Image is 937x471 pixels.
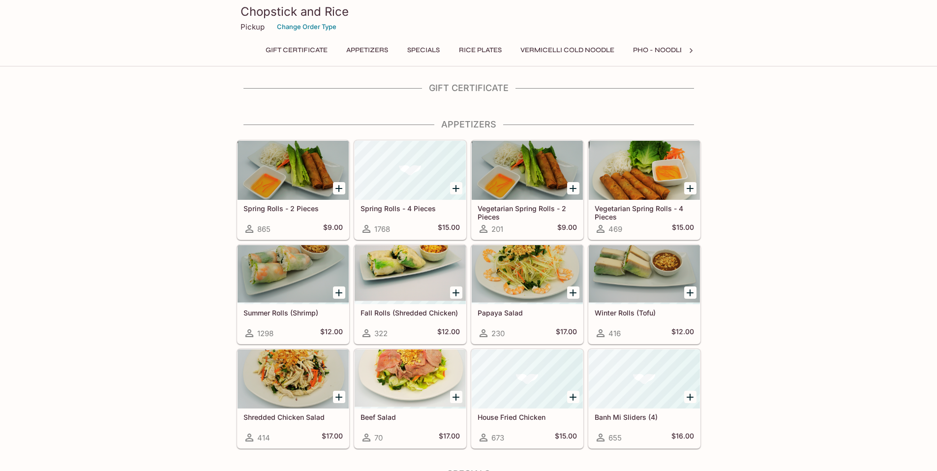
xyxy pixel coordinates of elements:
div: Papaya Salad [472,245,583,304]
span: 1298 [257,329,273,338]
h5: $17.00 [439,432,460,443]
h5: Vegetarian Spring Rolls - 4 Pieces [595,204,694,220]
div: Spring Rolls - 2 Pieces [238,141,349,200]
a: Banh Mi Sliders (4)655$16.00 [588,349,700,448]
a: Shredded Chicken Salad414$17.00 [237,349,349,448]
h4: Appetizers [237,119,701,130]
a: Spring Rolls - 2 Pieces865$9.00 [237,140,349,240]
a: Spring Rolls - 4 Pieces1768$15.00 [354,140,466,240]
h5: $12.00 [671,327,694,339]
h5: Papaya Salad [478,309,577,317]
div: Vegetarian Spring Rolls - 4 Pieces [589,141,700,200]
a: Winter Rolls (Tofu)416$12.00 [588,245,700,344]
h5: Fall Rolls (Shredded Chicken) [361,309,460,317]
div: House Fried Chicken [472,349,583,408]
button: Change Order Type [272,19,341,34]
span: 230 [491,329,505,338]
span: 655 [608,433,622,442]
button: Add House Fried Chicken [567,391,579,403]
h5: $15.00 [438,223,460,235]
span: 1768 [374,224,390,234]
h5: House Fried Chicken [478,413,577,421]
h5: $9.00 [323,223,343,235]
h3: Chopstick and Rice [241,4,697,19]
button: Add Vegetarian Spring Rolls - 2 Pieces [567,182,579,194]
div: Vegetarian Spring Rolls - 2 Pieces [472,141,583,200]
h5: Banh Mi Sliders (4) [595,413,694,421]
a: Papaya Salad230$17.00 [471,245,583,344]
h5: Spring Rolls - 4 Pieces [361,204,460,213]
h4: Gift Certificate [237,83,701,94]
button: Add Vegetarian Spring Rolls - 4 Pieces [684,182,696,194]
h5: $12.00 [437,327,460,339]
h5: $17.00 [322,432,343,443]
button: Rice Plates [453,43,507,57]
span: 416 [608,329,621,338]
button: Appetizers [341,43,393,57]
span: 201 [491,224,503,234]
a: Summer Rolls (Shrimp)1298$12.00 [237,245,349,344]
h5: Vegetarian Spring Rolls - 2 Pieces [478,204,577,220]
span: 414 [257,433,270,442]
a: Beef Salad70$17.00 [354,349,466,448]
a: Vegetarian Spring Rolls - 2 Pieces201$9.00 [471,140,583,240]
h5: Shredded Chicken Salad [243,413,343,421]
a: Vegetarian Spring Rolls - 4 Pieces469$15.00 [588,140,700,240]
button: Add Fall Rolls (Shredded Chicken) [450,286,462,299]
h5: $9.00 [557,223,577,235]
span: 865 [257,224,271,234]
div: Shredded Chicken Salad [238,349,349,408]
span: 322 [374,329,388,338]
button: Specials [401,43,446,57]
h5: Beef Salad [361,413,460,421]
button: Add Winter Rolls (Tofu) [684,286,696,299]
div: Beef Salad [355,349,466,408]
a: Fall Rolls (Shredded Chicken)322$12.00 [354,245,466,344]
h5: $17.00 [556,327,577,339]
h5: $15.00 [555,432,577,443]
button: Add Shredded Chicken Salad [333,391,345,403]
h5: Summer Rolls (Shrimp) [243,309,343,317]
button: Add Spring Rolls - 2 Pieces [333,182,345,194]
div: Summer Rolls (Shrimp) [238,245,349,304]
h5: $12.00 [320,327,343,339]
h5: Spring Rolls - 2 Pieces [243,204,343,213]
span: 673 [491,433,504,442]
button: Gift Certificate [260,43,333,57]
a: House Fried Chicken673$15.00 [471,349,583,448]
h5: Winter Rolls (Tofu) [595,309,694,317]
p: Pickup [241,22,265,31]
div: Banh Mi Sliders (4) [589,349,700,408]
h5: $16.00 [671,432,694,443]
button: Add Summer Rolls (Shrimp) [333,286,345,299]
button: Add Beef Salad [450,391,462,403]
button: Add Papaya Salad [567,286,579,299]
button: Vermicelli Cold Noodle [515,43,620,57]
h5: $15.00 [672,223,694,235]
button: Pho - Noodle Soup [628,43,710,57]
span: 469 [608,224,622,234]
button: Add Banh Mi Sliders (4) [684,391,696,403]
button: Add Spring Rolls - 4 Pieces [450,182,462,194]
div: Spring Rolls - 4 Pieces [355,141,466,200]
div: Fall Rolls (Shredded Chicken) [355,245,466,304]
div: Winter Rolls (Tofu) [589,245,700,304]
span: 70 [374,433,383,442]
